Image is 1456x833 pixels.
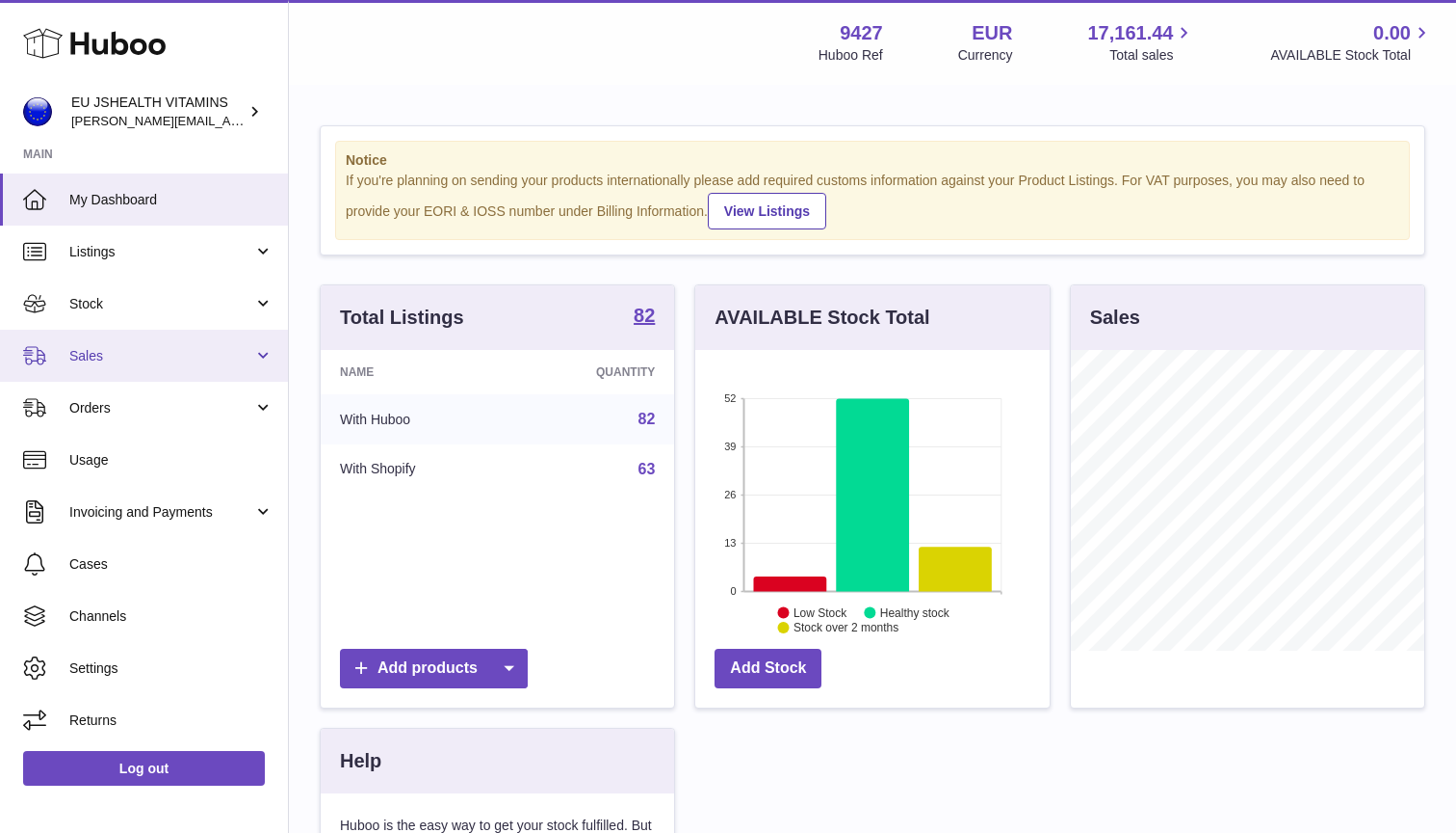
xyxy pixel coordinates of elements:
[69,191,273,209] span: My Dashboard
[634,306,655,329] a: 82
[638,411,656,427] a: 82
[880,605,950,619] text: Healthy stock
[1373,20,1411,46] span: 0.00
[715,649,821,688] a: Add Stock
[71,94,245,130] div: EU JSHEALTH VITAMINS
[321,350,511,394] th: Name
[1109,46,1195,65] span: Total sales
[725,489,737,500] text: 26
[715,305,929,331] h3: AVAILABLE Stock Total
[793,605,847,619] text: Low Stock
[725,441,737,452] text: 39
[346,172,1399,229] div: If you're planning on sending your products internationally please add required customs informati...
[1270,46,1433,65] span: AVAILABLE Stock Total
[958,46,1013,65] div: Currency
[340,649,528,688] a: Add products
[69,451,273,470] span: Usage
[71,113,386,128] span: [PERSON_NAME][EMAIL_ADDRESS][DOMAIN_NAME]
[346,151,1399,170] strong: Notice
[972,20,1012,46] strong: EUR
[69,659,273,678] span: Settings
[69,712,273,730] span: Returns
[69,607,273,626] span: Channels
[69,295,253,313] span: Stock
[1087,20,1173,46] span: 17,161.44
[23,97,52,126] img: laura@jessicasepel.com
[340,305,464,331] h3: Total Listings
[1087,20,1195,65] a: 17,161.44 Total sales
[634,306,655,325] strong: 82
[69,399,253,417] span: Orders
[1270,20,1433,65] a: 0.00 AVAILABLE Stock Total
[321,444,511,495] td: With Shopify
[69,555,273,574] span: Cases
[725,537,737,549] text: 13
[840,20,883,46] strong: 9427
[69,243,253,261] span: Listings
[1090,305,1140,331] h3: Sales
[708,193,826,229] a: View Listings
[793,621,898,634] text: Stock over 2 months
[69,347,253,365] span: Sales
[511,350,674,394] th: Quantity
[725,392,737,404] text: 52
[638,461,656,477] a: 63
[340,748,381,774] h3: Help
[69,503,253,522] span: Invoicing and Payments
[23,751,265,786] a: Log out
[321,394,511,444] td: With Huboo
[731,585,737,597] text: 0
[819,46,883,65] div: Huboo Ref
